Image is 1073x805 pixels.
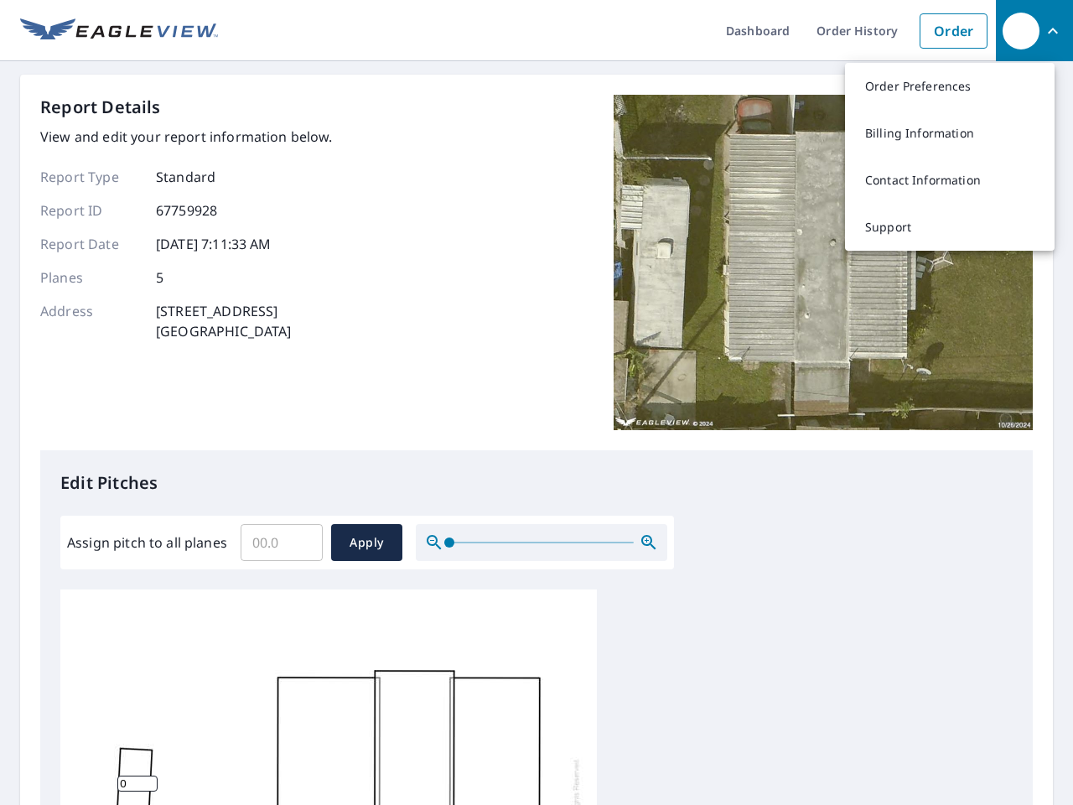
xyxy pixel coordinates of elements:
[345,532,389,553] span: Apply
[156,200,217,221] p: 67759928
[845,157,1055,204] a: Contact Information
[40,167,141,187] p: Report Type
[40,95,161,120] p: Report Details
[40,267,141,288] p: Planes
[331,524,402,561] button: Apply
[241,519,323,566] input: 00.0
[40,127,333,147] p: View and edit your report information below.
[845,63,1055,110] a: Order Preferences
[20,18,218,44] img: EV Logo
[40,200,141,221] p: Report ID
[40,301,141,341] p: Address
[845,204,1055,251] a: Support
[614,95,1033,430] img: Top image
[845,110,1055,157] a: Billing Information
[920,13,987,49] a: Order
[67,532,227,553] label: Assign pitch to all planes
[156,234,272,254] p: [DATE] 7:11:33 AM
[156,167,215,187] p: Standard
[156,301,292,341] p: [STREET_ADDRESS] [GEOGRAPHIC_DATA]
[40,234,141,254] p: Report Date
[60,470,1013,496] p: Edit Pitches
[156,267,163,288] p: 5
